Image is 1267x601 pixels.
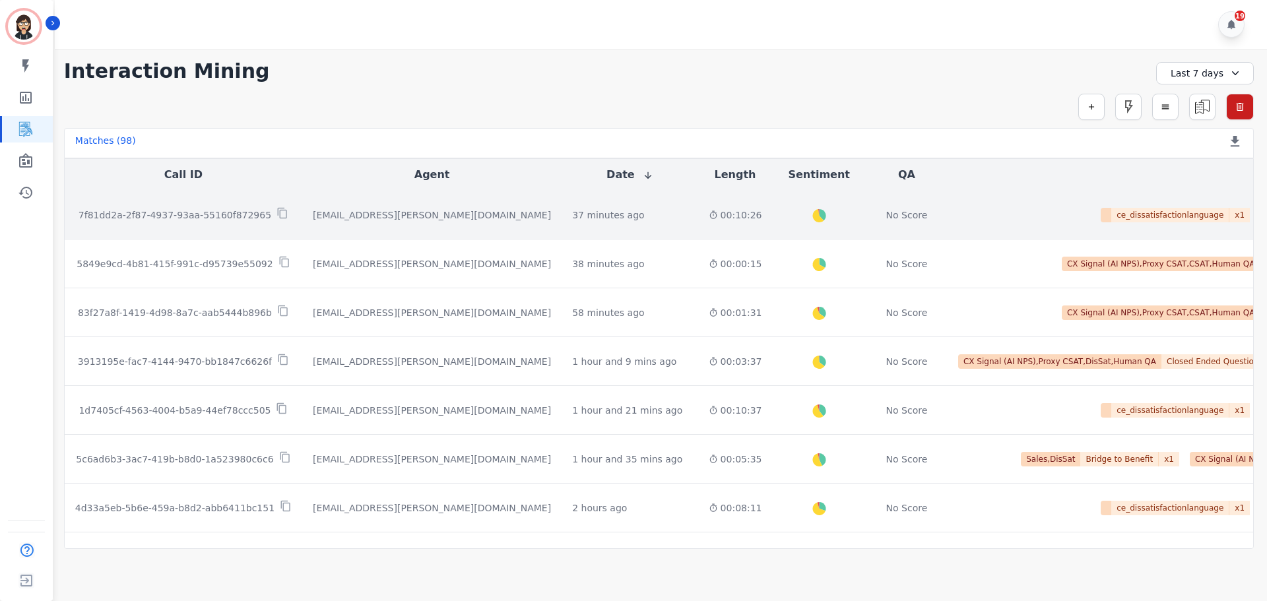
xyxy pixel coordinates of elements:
div: [EMAIL_ADDRESS][PERSON_NAME][DOMAIN_NAME] [313,355,551,368]
div: 38 minutes ago [572,257,644,270]
div: 1 hour and 21 mins ago [572,404,682,417]
button: QA [898,167,915,183]
div: 58 minutes ago [572,306,644,319]
h1: Interaction Mining [64,59,270,83]
span: ce_dissatisfactionlanguage [1111,403,1229,418]
div: 00:01:31 [709,306,762,319]
div: No Score [886,453,928,466]
div: No Score [886,355,928,368]
span: CX Signal (AI NPS),Proxy CSAT,DisSat,Human QA [958,354,1161,369]
p: 83f27a8f-1419-4d98-8a7c-aab5444b896b [78,306,272,319]
div: Last 7 days [1156,62,1254,84]
p: 5849e9cd-4b81-415f-991c-d95739e55092 [77,257,273,270]
p: 4d33a5eb-5b6e-459a-b8d2-abb6411bc151 [75,501,275,515]
span: ce_dissatisfactionlanguage [1111,208,1229,222]
div: No Score [886,208,928,222]
div: 1 hour and 35 mins ago [572,453,682,466]
div: 1 hour and 9 mins ago [572,355,676,368]
p: 1d7405cf-4563-4004-b5a9-44ef78ccc505 [79,404,271,417]
p: 5c6ad6b3-3ac7-419b-b8d0-1a523980c6c6 [76,453,273,466]
div: [EMAIL_ADDRESS][PERSON_NAME][DOMAIN_NAME] [313,257,551,270]
span: Bridge to Benefit [1080,452,1159,466]
button: Agent [414,167,450,183]
div: [EMAIL_ADDRESS][PERSON_NAME][DOMAIN_NAME] [313,453,551,466]
img: Bordered avatar [8,11,40,42]
span: ce_dissatisfactionlanguage [1111,501,1229,515]
div: No Score [886,404,928,417]
button: Date [606,167,653,183]
div: 00:03:37 [709,355,762,368]
div: 00:10:37 [709,404,762,417]
div: Matches ( 98 ) [75,134,136,152]
span: x 1 [1229,403,1250,418]
div: 00:05:35 [709,453,762,466]
div: 19 [1235,11,1245,21]
p: 7f81dd2a-2f87-4937-93aa-55160f872965 [79,208,271,222]
div: [EMAIL_ADDRESS][PERSON_NAME][DOMAIN_NAME] [313,501,551,515]
div: 00:00:15 [709,257,762,270]
button: Call ID [164,167,203,183]
span: x 1 [1229,501,1250,515]
p: 3913195e-fac7-4144-9470-bb1847c6626f [78,355,272,368]
div: No Score [886,257,928,270]
div: 2 hours ago [572,501,627,515]
button: Length [715,167,756,183]
div: [EMAIL_ADDRESS][PERSON_NAME][DOMAIN_NAME] [313,404,551,417]
div: 37 minutes ago [572,208,644,222]
button: Sentiment [788,167,849,183]
div: No Score [886,306,928,319]
div: 00:08:11 [709,501,762,515]
div: No Score [886,501,928,515]
span: x 1 [1229,208,1250,222]
div: [EMAIL_ADDRESS][PERSON_NAME][DOMAIN_NAME] [313,306,551,319]
span: x 1 [1159,452,1179,466]
div: 00:10:26 [709,208,762,222]
span: Sales,DisSat [1021,452,1080,466]
div: [EMAIL_ADDRESS][PERSON_NAME][DOMAIN_NAME] [313,208,551,222]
